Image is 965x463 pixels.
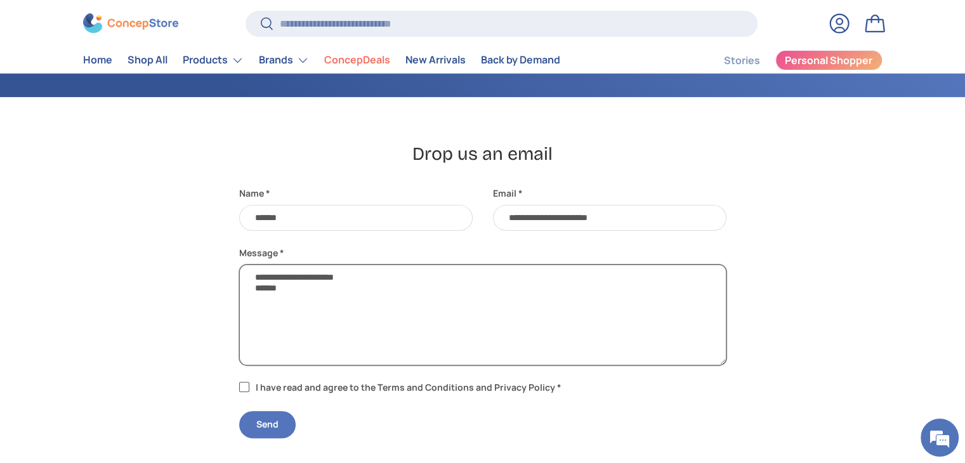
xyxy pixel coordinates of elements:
a: ConcepDeals [324,48,390,73]
summary: Brands [251,48,317,73]
div: Chat with us now [66,71,213,88]
label: I have read and agree to the Terms and Conditions and Privacy Policy * [239,381,565,394]
img: ConcepStore [83,14,178,34]
h2: Drop us an email [239,142,726,166]
label: Name [239,186,473,200]
span: Personal Shopper [785,56,872,66]
a: Home [83,48,112,73]
a: Shop All [128,48,167,73]
a: Back by Demand [481,48,560,73]
button: Send [239,411,296,438]
summary: Products [175,48,251,73]
span: We're online! [74,147,175,275]
label: Email [493,186,726,200]
a: Personal Shopper [775,50,883,70]
nav: Primary [83,48,560,73]
nav: Secondary [693,48,883,73]
a: Stories [724,48,760,73]
div: Minimize live chat window [208,6,239,37]
textarea: Type your message and hit 'Enter' [6,320,242,364]
a: New Arrivals [405,48,466,73]
label: Message [239,246,726,259]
